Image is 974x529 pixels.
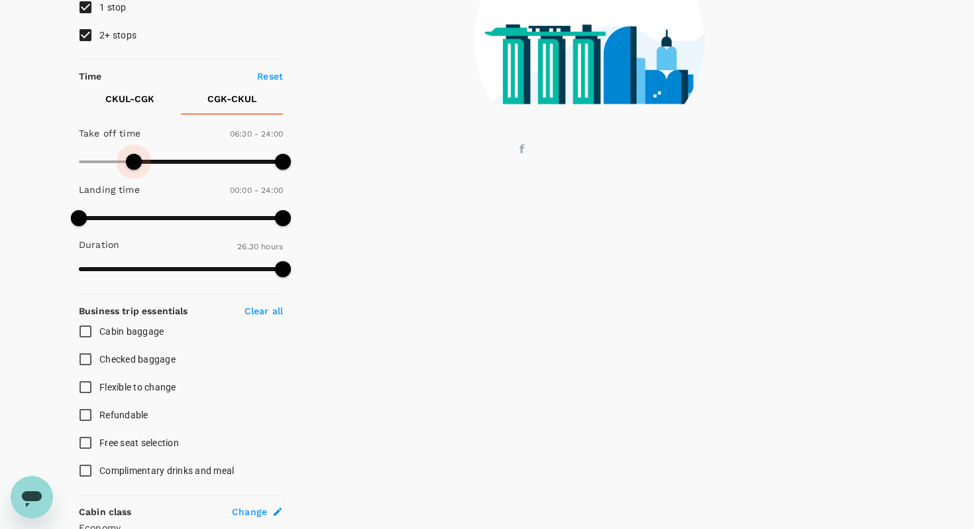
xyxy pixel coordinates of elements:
span: 1 stop [99,2,127,13]
span: 00:00 - 24:00 [230,186,283,195]
span: Complimentary drinks and meal [99,465,234,476]
span: Checked baggage [99,354,176,365]
p: Reset [257,70,283,83]
p: Clear all [244,304,283,318]
strong: Cabin class [79,506,132,517]
span: Cabin baggage [99,326,164,337]
span: Free seat selection [99,438,179,448]
p: CKUL - CGK [105,92,154,105]
p: Take off time [79,127,140,140]
span: Refundable [99,410,148,420]
span: Flexible to change [99,382,176,392]
p: Time [79,70,102,83]
p: Landing time [79,183,140,196]
span: 26.30 hours [237,242,283,251]
p: CGK - CKUL [207,92,256,105]
p: Duration [79,238,119,251]
iframe: Button to launch messaging window [11,476,53,518]
span: 2+ stops [99,30,136,40]
strong: Business trip essentials [79,306,188,316]
span: Change [232,505,267,518]
span: 06:30 - 24:00 [230,129,283,139]
g: finding your flights [519,145,634,156]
